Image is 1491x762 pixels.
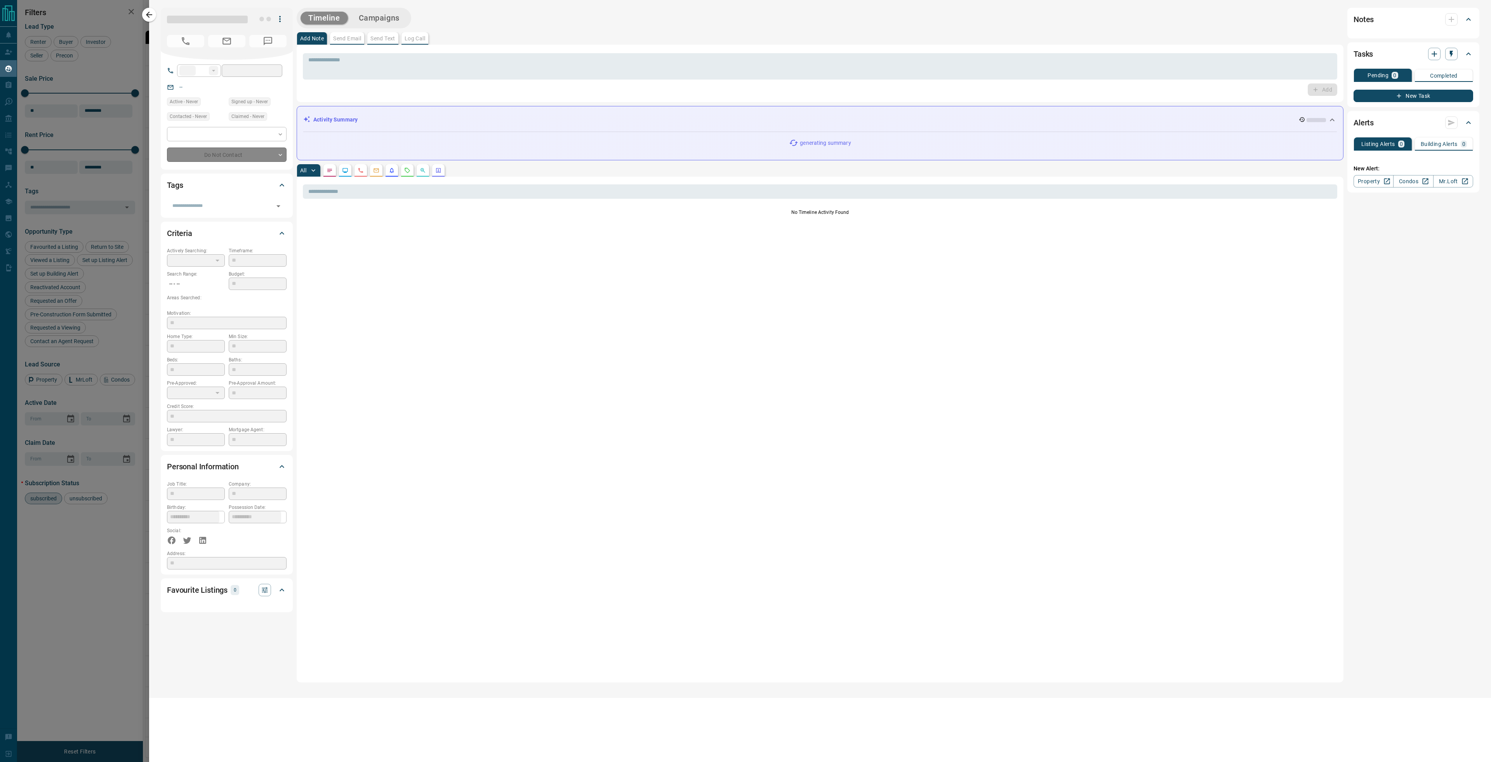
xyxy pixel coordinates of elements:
[327,167,333,174] svg: Notes
[1354,113,1473,132] div: Alerts
[420,167,426,174] svg: Opportunities
[1361,141,1395,147] p: Listing Alerts
[167,581,287,599] div: Favourite Listings0
[170,113,207,120] span: Contacted - Never
[351,12,407,24] button: Campaigns
[167,176,287,194] div: Tags
[167,504,225,511] p: Birthday:
[231,98,268,106] span: Signed up - Never
[167,457,287,476] div: Personal Information
[1354,48,1373,60] h2: Tasks
[170,98,198,106] span: Active - Never
[229,481,287,488] p: Company:
[208,35,245,47] span: No Email
[404,167,410,174] svg: Requests
[229,356,287,363] p: Baths:
[229,380,287,387] p: Pre-Approval Amount:
[1354,13,1374,26] h2: Notes
[167,481,225,488] p: Job Title:
[1433,175,1473,187] a: Mr.Loft
[167,310,287,317] p: Motivation:
[303,209,1337,216] p: No Timeline Activity Found
[167,294,287,301] p: Areas Searched:
[435,167,441,174] svg: Agent Actions
[300,168,306,173] p: All
[167,148,287,162] div: Do Not Contact
[167,426,225,433] p: Lawyer:
[358,167,364,174] svg: Calls
[167,584,228,596] h2: Favourite Listings
[229,504,287,511] p: Possession Date:
[1462,141,1465,147] p: 0
[300,36,324,41] p: Add Note
[1354,175,1394,187] a: Property
[1354,116,1374,129] h2: Alerts
[389,167,395,174] svg: Listing Alerts
[273,201,284,212] button: Open
[301,12,348,24] button: Timeline
[167,271,225,278] p: Search Range:
[167,333,225,340] p: Home Type:
[1354,45,1473,63] div: Tasks
[179,84,182,90] a: --
[1421,141,1458,147] p: Building Alerts
[167,527,225,534] p: Social:
[1400,141,1403,147] p: 0
[231,113,264,120] span: Claimed - Never
[1430,73,1458,78] p: Completed
[167,550,287,557] p: Address:
[167,356,225,363] p: Beds:
[1354,90,1473,102] button: New Task
[167,278,225,290] p: -- - --
[167,35,204,47] span: No Number
[1354,165,1473,173] p: New Alert:
[1368,73,1388,78] p: Pending
[229,333,287,340] p: Min Size:
[167,403,287,410] p: Credit Score:
[167,179,183,191] h2: Tags
[229,271,287,278] p: Budget:
[167,247,225,254] p: Actively Searching:
[1354,10,1473,29] div: Notes
[313,116,358,124] p: Activity Summary
[167,227,192,240] h2: Criteria
[167,460,239,473] h2: Personal Information
[373,167,379,174] svg: Emails
[800,139,851,147] p: generating summary
[167,224,287,243] div: Criteria
[303,113,1337,127] div: Activity Summary
[342,167,348,174] svg: Lead Browsing Activity
[229,426,287,433] p: Mortgage Agent:
[1393,175,1433,187] a: Condos
[229,247,287,254] p: Timeframe:
[233,586,237,594] p: 0
[249,35,287,47] span: No Number
[1393,73,1396,78] p: 0
[167,380,225,387] p: Pre-Approved:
